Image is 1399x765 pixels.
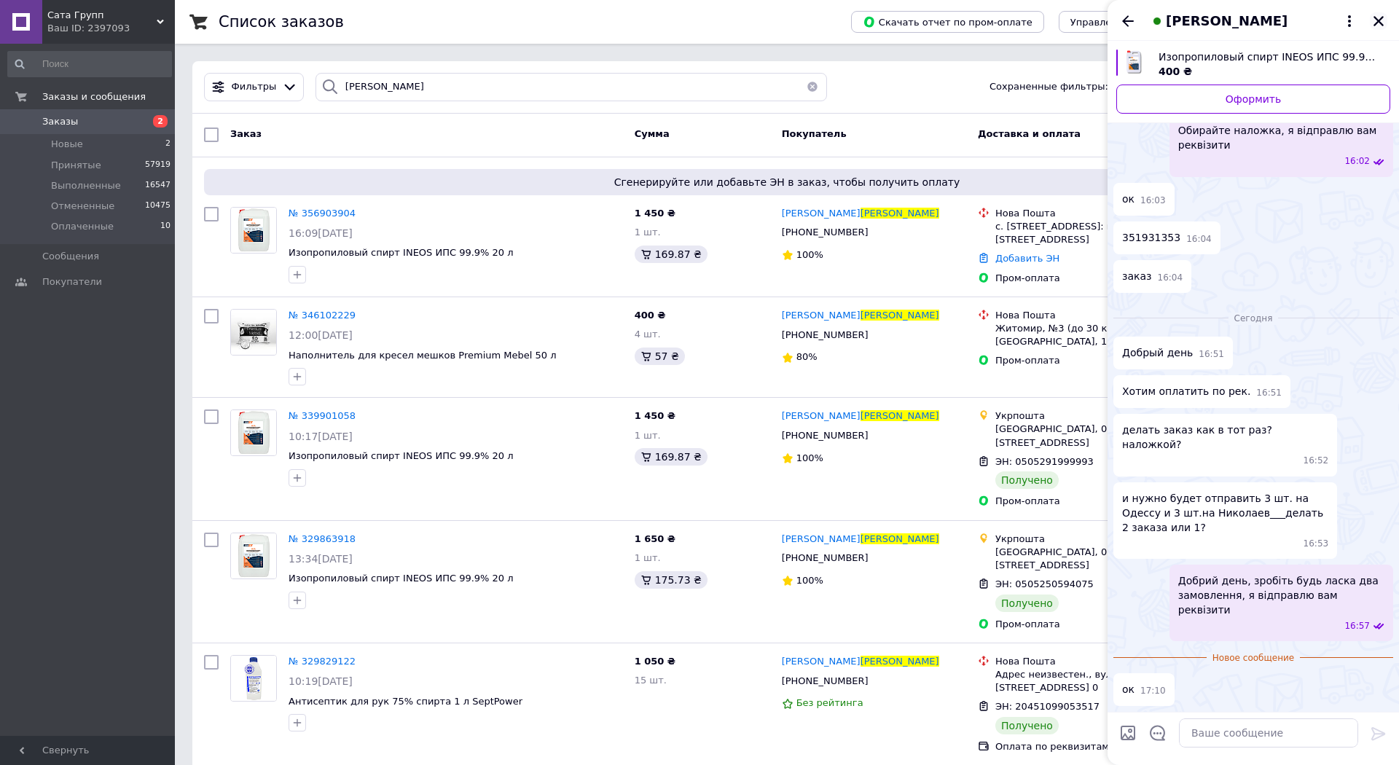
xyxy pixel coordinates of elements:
span: 16:51 12.08.2025 [1256,387,1282,399]
span: Заказ [230,128,262,139]
span: Сгенерируйте или добавьте ЭН в заказ, чтобы получить оплату [210,175,1364,189]
div: 175.73 ₴ [635,571,708,589]
a: [PERSON_NAME][PERSON_NAME] [782,533,939,546]
span: 57919 [145,159,171,172]
img: Фото товару [231,310,276,355]
span: [PERSON_NAME] [782,533,861,544]
span: 100% [796,575,823,586]
span: [PHONE_NUMBER] [782,329,869,340]
span: 10:19[DATE] [289,675,353,687]
span: 1 450 ₴ [635,208,675,219]
span: Выполненные [51,179,121,192]
span: заказ [1122,269,1152,284]
span: Хотим оплатить по рек. [1122,384,1250,399]
span: [PHONE_NUMBER] [782,430,869,441]
div: Укрпошта [995,409,1202,423]
span: № 329863918 [289,533,356,544]
span: и нужно будет отправить 3 шт. на Одессу и 3 шт.на Николаев___делать 2 заказа или 1? [1122,491,1328,535]
a: Оформить [1116,85,1390,114]
button: Скачать отчет по пром-оплате [851,11,1044,33]
span: [PHONE_NUMBER] [782,552,869,563]
a: [PERSON_NAME][PERSON_NAME] [782,309,939,323]
span: Отмененные [51,200,114,213]
div: [GEOGRAPHIC_DATA], 08129, вул. [STREET_ADDRESS] [995,423,1202,449]
input: Поиск [7,51,172,77]
span: Обирайте наложка, я відправлю вам реквізити [1178,123,1384,152]
span: Сегодня [1228,313,1279,325]
span: 80% [796,351,818,362]
span: Сумма [635,128,670,139]
span: Покупатели [42,275,102,289]
a: Посмотреть товар [1116,50,1390,79]
button: Закрыть [1370,12,1387,30]
span: Принятые [51,159,101,172]
a: Изопропиловый спирт INEOS ИПС 99.9% 20 л [289,247,514,258]
div: Адрес неизвестен., вул. [STREET_ADDRESS] 0 [995,668,1202,694]
a: Изопропиловый спирт INEOS ИПС 99.9% 20 л [289,450,514,461]
img: 6557621477_w700_h500_izopropilovyj-spirt-ineos.jpg [1121,50,1147,76]
span: № 356903904 [289,208,356,219]
div: Получено [995,717,1059,734]
span: Управление статусами [1070,17,1185,28]
span: 10475 [145,200,171,213]
span: Без рейтинга [796,697,863,708]
button: [PERSON_NAME] [1148,12,1358,31]
a: № 339901058 [289,410,356,421]
span: 16:04 09.07.2025 [1158,272,1183,284]
span: 1 650 ₴ [635,533,675,544]
span: Фильтры [232,80,277,94]
span: [PHONE_NUMBER] [782,227,869,238]
span: 1 шт. [635,227,661,238]
span: Сата Групп [47,9,157,22]
span: 17:10 12.08.2025 [1140,685,1166,697]
span: 16:04 09.07.2025 [1186,233,1212,246]
span: Сохраненные фильтры: [990,80,1108,94]
span: 1 шт. [635,430,661,441]
img: Фото товару [231,208,276,253]
span: Сообщения [42,250,99,263]
span: [PERSON_NAME] [782,656,861,667]
a: [PERSON_NAME][PERSON_NAME] [782,655,939,669]
span: 16:02 09.07.2025 [1344,155,1370,168]
button: Открыть шаблоны ответов [1148,723,1167,742]
span: [PERSON_NAME] [782,410,861,421]
img: Фото товару [231,656,276,701]
span: делать заказ как в тот раз? наложкой? [1122,423,1328,452]
a: Фото товару [230,533,277,579]
span: 15 шт. [635,675,667,686]
div: Ваш ID: 2397093 [47,22,175,35]
div: Пром-оплата [995,618,1202,631]
span: Заказы [42,115,78,128]
div: Пром-оплата [995,354,1202,367]
span: Скачать отчет по пром-оплате [863,15,1032,28]
span: 16:09[DATE] [289,227,353,239]
span: [PERSON_NAME] [861,310,939,321]
span: Новое сообщение [1207,652,1300,664]
a: Антисептик для рук 75% спирта 1 л SeptPower [289,696,522,707]
img: Фото товару [231,410,276,455]
div: 169.87 ₴ [635,448,708,466]
span: Наполнитель для кресел мешков Premium Mebel 50 л [289,350,557,361]
span: Доставка и оплата [978,128,1081,139]
span: ок [1122,192,1135,207]
span: 16:53 12.08.2025 [1304,538,1329,550]
div: [GEOGRAPHIC_DATA], 08129, вул. [STREET_ADDRESS] [995,546,1202,572]
span: 13:34[DATE] [289,553,353,565]
span: 351931353 [1122,230,1180,246]
span: 2 [165,138,171,151]
span: [PERSON_NAME] [861,410,939,421]
div: Получено [995,471,1059,489]
div: Получено [995,595,1059,612]
span: ок [1122,682,1135,697]
img: Фото товару [231,533,276,578]
button: Управление статусами [1059,11,1196,33]
span: 10:17[DATE] [289,431,353,442]
span: 1 шт. [635,552,661,563]
button: Назад [1119,12,1137,30]
div: Житомир, №3 (до 30 кг на одне місце): [GEOGRAPHIC_DATA], 10 [995,322,1202,348]
span: [PERSON_NAME] [782,310,861,321]
span: 10 [160,220,171,233]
